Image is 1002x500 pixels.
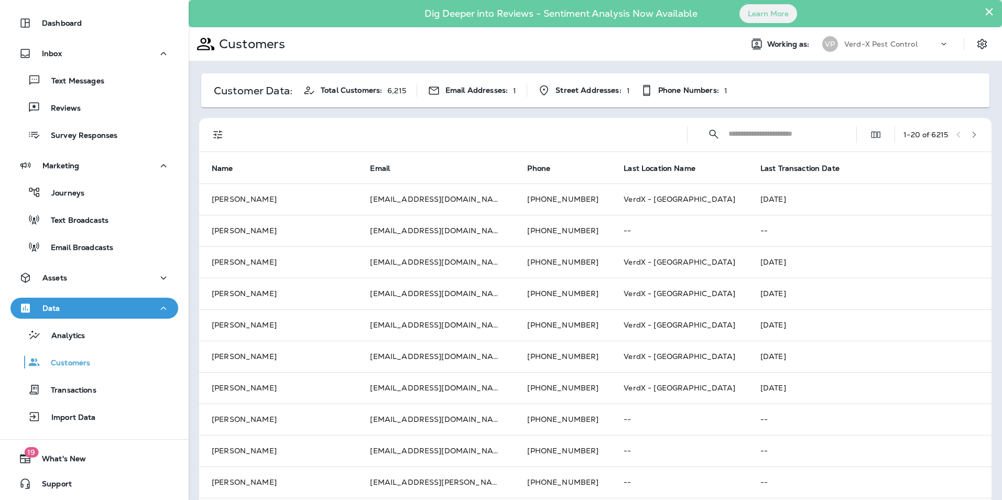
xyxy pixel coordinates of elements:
[40,131,117,141] p: Survey Responses
[515,215,611,246] td: [PHONE_NUMBER]
[24,447,38,458] span: 19
[10,155,178,176] button: Marketing
[748,341,992,372] td: [DATE]
[515,246,611,278] td: [PHONE_NUMBER]
[212,164,233,173] span: Name
[370,164,390,173] span: Email
[624,478,735,486] p: --
[215,36,285,52] p: Customers
[41,331,85,341] p: Analytics
[515,341,611,372] td: [PHONE_NUMBER]
[515,372,611,404] td: [PHONE_NUMBER]
[748,183,992,215] td: [DATE]
[199,435,357,466] td: [PERSON_NAME]
[370,164,404,173] span: Email
[627,86,630,95] p: 1
[624,164,695,173] span: Last Location Name
[760,478,979,486] p: --
[624,226,735,235] p: --
[40,386,96,396] p: Transactions
[10,13,178,34] button: Dashboard
[387,86,406,95] p: 6,215
[357,404,515,435] td: [EMAIL_ADDRESS][DOMAIN_NAME]
[10,43,178,64] button: Inbox
[527,164,564,173] span: Phone
[10,406,178,428] button: Import Data
[739,4,797,23] button: Learn More
[357,309,515,341] td: [EMAIL_ADDRESS][DOMAIN_NAME]
[515,183,611,215] td: [PHONE_NUMBER]
[556,86,621,95] span: Street Addresses:
[10,96,178,118] button: Reviews
[724,86,727,95] p: 1
[624,257,735,267] span: VerdX - [GEOGRAPHIC_DATA]
[703,124,724,145] button: Collapse Search
[357,435,515,466] td: [EMAIL_ADDRESS][DOMAIN_NAME]
[199,183,357,215] td: [PERSON_NAME]
[42,274,67,282] p: Assets
[10,267,178,288] button: Assets
[41,77,104,86] p: Text Messages
[624,289,735,298] span: VerdX - [GEOGRAPHIC_DATA]
[748,246,992,278] td: [DATE]
[40,358,90,368] p: Customers
[10,378,178,400] button: Transactions
[760,447,979,455] p: --
[445,86,508,95] span: Email Addresses:
[515,278,611,309] td: [PHONE_NUMBER]
[40,104,81,114] p: Reviews
[212,164,247,173] span: Name
[748,372,992,404] td: [DATE]
[624,415,735,423] p: --
[527,164,550,173] span: Phone
[515,466,611,498] td: [PHONE_NUMBER]
[844,40,918,48] p: Verd-X Pest Control
[31,454,86,467] span: What's New
[658,86,719,95] span: Phone Numbers:
[10,181,178,203] button: Journeys
[515,404,611,435] td: [PHONE_NUMBER]
[10,298,178,319] button: Data
[624,447,735,455] p: --
[357,372,515,404] td: [EMAIL_ADDRESS][DOMAIN_NAME]
[357,246,515,278] td: [EMAIL_ADDRESS][DOMAIN_NAME]
[394,12,728,15] p: Dig Deeper into Reviews - Sentiment Analysis Now Available
[10,69,178,91] button: Text Messages
[31,480,72,492] span: Support
[624,194,735,204] span: VerdX - [GEOGRAPHIC_DATA]
[199,404,357,435] td: [PERSON_NAME]
[10,351,178,373] button: Customers
[199,341,357,372] td: [PERSON_NAME]
[10,124,178,146] button: Survey Responses
[822,36,838,52] div: VP
[865,124,886,145] button: Edit Fields
[760,164,840,173] span: Last Transaction Date
[10,448,178,469] button: 19What's New
[199,372,357,404] td: [PERSON_NAME]
[903,131,948,139] div: 1 - 20 of 6215
[199,466,357,498] td: [PERSON_NAME]
[357,466,515,498] td: [EMAIL_ADDRESS][PERSON_NAME][DOMAIN_NAME]
[10,236,178,258] button: Email Broadcasts
[40,216,108,226] p: Text Broadcasts
[357,278,515,309] td: [EMAIL_ADDRESS][DOMAIN_NAME]
[973,35,992,53] button: Settings
[10,209,178,231] button: Text Broadcasts
[40,243,113,253] p: Email Broadcasts
[624,352,735,361] span: VerdX - [GEOGRAPHIC_DATA]
[515,309,611,341] td: [PHONE_NUMBER]
[513,86,516,95] p: 1
[208,124,228,145] button: Filters
[624,320,735,330] span: VerdX - [GEOGRAPHIC_DATA]
[767,40,812,49] span: Working as:
[41,189,84,199] p: Journeys
[42,304,60,312] p: Data
[10,324,178,346] button: Analytics
[760,415,979,423] p: --
[321,86,382,95] span: Total Customers:
[760,226,979,235] p: --
[199,246,357,278] td: [PERSON_NAME]
[624,164,709,173] span: Last Location Name
[760,164,853,173] span: Last Transaction Date
[42,49,62,58] p: Inbox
